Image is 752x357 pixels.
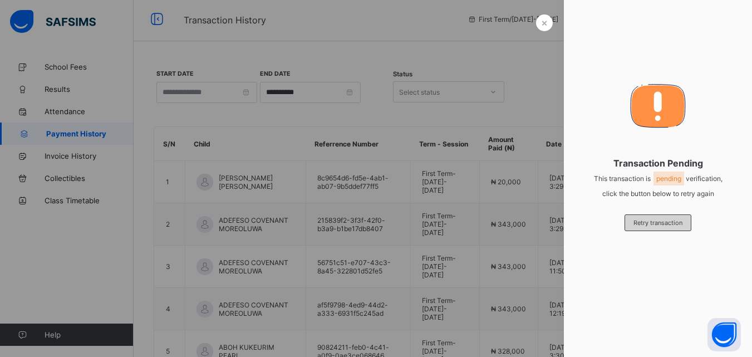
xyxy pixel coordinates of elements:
[667,158,703,169] span: Pending
[541,17,548,28] span: ×
[586,158,730,169] span: Transaction
[630,84,686,128] img: pending_retry.d6b9d18173fada17f050dca759ac87b7.svg
[586,189,730,198] span: click the button below to retry again
[656,174,681,183] span: pending
[707,318,741,351] button: Open asap
[633,219,682,227] span: Retry transaction
[594,174,722,183] span: This transaction is verification,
